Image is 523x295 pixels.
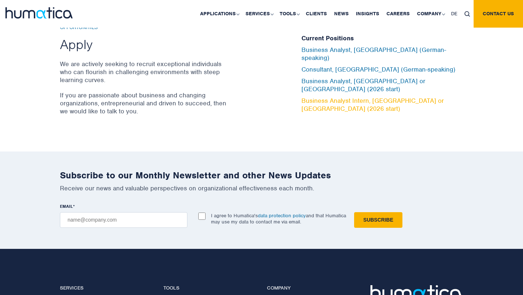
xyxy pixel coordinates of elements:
[354,212,402,228] input: Subscribe
[60,184,463,192] p: Receive our news and valuable perspectives on organizational effectiveness each month.
[267,285,360,291] h4: Company
[301,46,446,62] a: Business Analyst, [GEOGRAPHIC_DATA] (German-speaking)
[60,36,229,53] h2: Apply
[60,60,229,84] p: We are actively seeking to recruit exceptional individuals who can flourish in challenging enviro...
[60,285,153,291] h4: Services
[60,212,187,228] input: name@company.com
[465,11,470,17] img: search_icon
[451,11,457,17] span: DE
[60,170,463,181] h2: Subscribe to our Monthly Newsletter and other News Updates
[258,213,306,219] a: data protection policy
[198,213,206,220] input: I agree to Humatica'sdata protection policyand that Humatica may use my data to contact me via em...
[60,203,73,209] span: EMAIL
[5,7,73,19] img: logo
[163,285,256,291] h4: Tools
[301,35,463,43] h5: Current Positions
[301,65,455,73] a: Consultant, [GEOGRAPHIC_DATA] (German-speaking)
[301,97,444,113] a: Business Analyst Intern, [GEOGRAPHIC_DATA] or [GEOGRAPHIC_DATA] (2026 start)
[301,77,425,93] a: Business Analyst, [GEOGRAPHIC_DATA] or [GEOGRAPHIC_DATA] (2026 start)
[211,213,346,225] p: I agree to Humatica's and that Humatica may use my data to contact me via email.
[60,91,229,115] p: If you are passionate about business and changing organizations, entrepreneurial and driven to su...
